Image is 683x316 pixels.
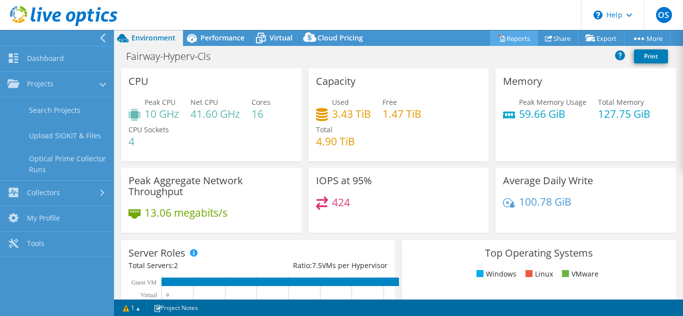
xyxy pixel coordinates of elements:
h4: 127.75 GiB [598,108,650,119]
h3: Top Operating Systems [409,248,668,259]
span: Used [332,97,349,107]
span: Environment [131,33,175,42]
h4: 4 [128,136,169,147]
h4: 10 GHz [144,108,179,119]
h3: Memory [503,76,542,87]
h4: 16 [251,108,270,119]
h4: 100.78 GiB [519,196,571,207]
a: 1 [116,302,147,314]
h3: IOPS at 95% [316,175,372,186]
span: Peak Memory Usage [519,97,586,107]
a: Share [537,30,578,46]
text: Guest VM [131,279,156,286]
span: Peak CPU [144,97,175,107]
svg: \n [593,10,602,19]
text: Virtual [140,292,157,299]
li: Linux [523,269,553,280]
span: 7.5 [312,261,322,270]
span: Net CPU [190,97,218,107]
div: Ratio: VMs per Hypervisor [258,260,387,271]
span: Performance [200,33,244,42]
h3: Average Daily Write [503,175,593,186]
span: Free [382,97,397,107]
h4: 1.47 TiB [382,108,421,119]
li: Windows [474,269,516,280]
div: Total Servers: [128,260,258,271]
span: Virtual [269,33,292,42]
h3: Capacity [316,76,355,87]
span: Cloud Pricing [317,33,363,42]
h4: 41.60 GHz [190,108,240,119]
span: Total [316,125,332,134]
a: Project Notes [146,302,205,314]
h4: 13.06 megabits/s [144,207,227,218]
span: Total Memory [598,97,644,107]
h4: 4.90 TiB [316,136,355,147]
h3: CPU [128,76,148,87]
h4: 424 [332,197,350,208]
text: 0 [166,293,169,298]
h3: Peak Aggregate Network Throughput [128,175,294,197]
span: CPU Sockets [128,125,169,134]
span: Cores [251,97,270,107]
h3: Server Roles [128,248,185,259]
span: OS [656,7,672,23]
li: VMware [559,269,598,280]
span: 2 [174,261,178,270]
h4: 3.43 TiB [332,108,371,119]
a: Reports [490,30,538,46]
a: More [624,30,670,46]
a: Export [578,30,624,46]
a: Print [634,49,668,63]
h4: 59.66 GiB [519,108,586,119]
h1: Fairway-Hyperv-Cls [121,51,226,62]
